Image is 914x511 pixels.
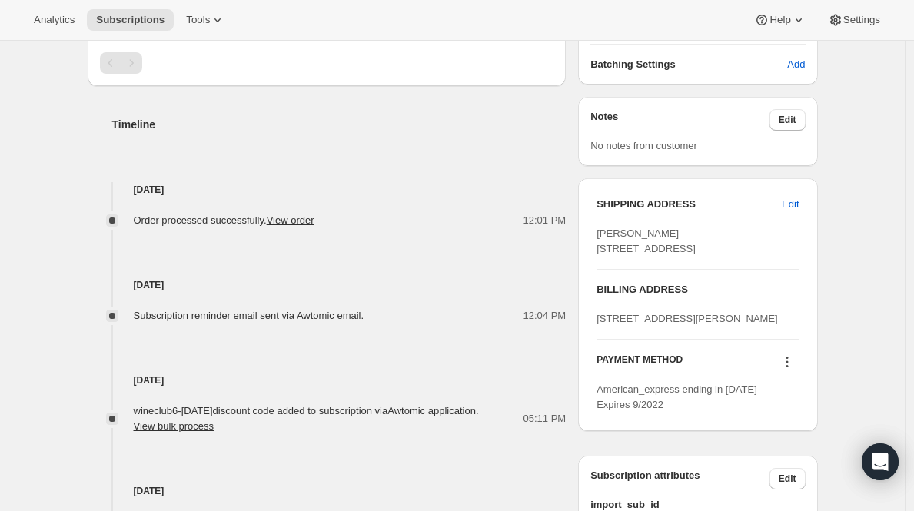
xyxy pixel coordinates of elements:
button: Tools [177,9,234,31]
h2: Timeline [112,117,567,132]
span: Add [787,57,805,72]
button: Edit [769,468,806,489]
span: Order processed successfully. [134,214,314,226]
button: Settings [819,9,889,31]
span: wineclub6-[DATE] discount code added to subscription via Awtomic application . [134,405,479,432]
span: Subscriptions [96,14,165,26]
span: 12:04 PM [523,308,567,324]
h3: BILLING ADDRESS [597,282,799,297]
span: Subscription reminder email sent via Awtomic email. [134,310,364,321]
span: Analytics [34,14,75,26]
h6: Batching Settings [590,57,787,72]
span: 05:11 PM [523,411,567,426]
button: Subscriptions [87,9,174,31]
span: [STREET_ADDRESS][PERSON_NAME] [597,313,778,324]
h4: [DATE] [88,277,567,293]
span: 12:01 PM [523,213,567,228]
span: Help [769,14,790,26]
a: View order [267,214,314,226]
h4: [DATE] [88,483,567,499]
span: Settings [843,14,880,26]
h4: [DATE] [88,182,567,197]
span: [PERSON_NAME] [STREET_ADDRESS] [597,227,696,254]
h4: [DATE] [88,373,567,388]
button: Edit [769,109,806,131]
button: Add [778,52,814,77]
button: View bulk process [134,420,214,432]
button: Analytics [25,9,84,31]
span: Edit [779,473,796,485]
h3: SHIPPING ADDRESS [597,197,782,212]
span: No notes from customer [590,140,697,151]
nav: Pagination [100,52,554,74]
h3: PAYMENT METHOD [597,353,683,374]
span: Edit [782,197,799,212]
span: Edit [779,114,796,126]
button: Help [745,9,815,31]
span: American_express ending in [DATE] Expires 9/2022 [597,383,757,410]
span: Tools [186,14,210,26]
button: Edit [773,192,808,217]
div: Open Intercom Messenger [862,443,899,480]
h3: Subscription attributes [590,468,769,489]
h3: Notes [590,109,769,131]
